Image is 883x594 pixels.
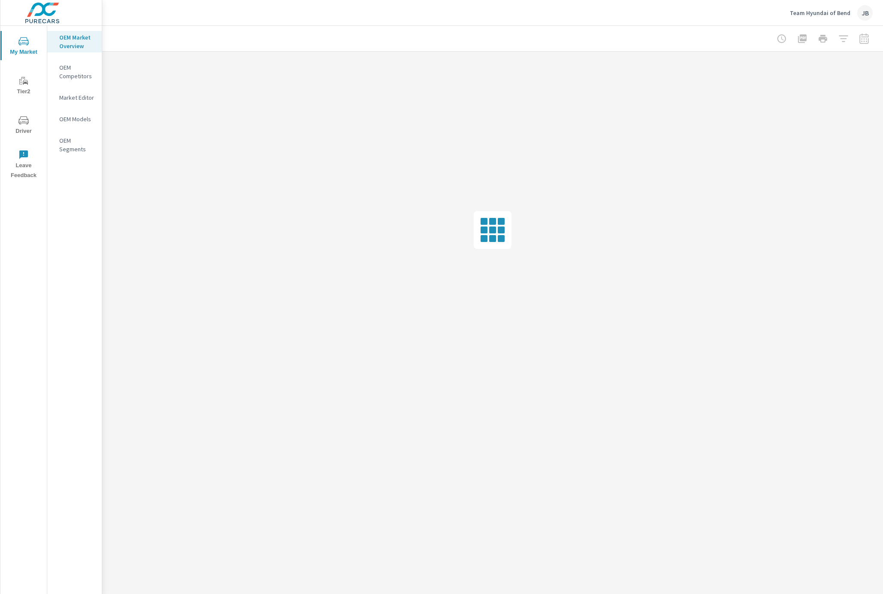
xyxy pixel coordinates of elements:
div: OEM Models [47,113,102,126]
div: nav menu [0,26,47,184]
div: OEM Market Overview [47,31,102,52]
div: OEM Competitors [47,61,102,83]
p: OEM Models [59,115,95,123]
p: OEM Market Overview [59,33,95,50]
p: Team Hyundai of Bend [790,9,850,17]
div: OEM Segments [47,134,102,156]
p: OEM Competitors [59,63,95,80]
p: OEM Segments [59,136,95,153]
span: Tier2 [3,76,44,97]
span: Driver [3,115,44,136]
span: Leave Feedback [3,150,44,181]
p: Market Editor [59,93,95,102]
span: My Market [3,36,44,57]
div: Market Editor [47,91,102,104]
div: JB [857,5,873,21]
